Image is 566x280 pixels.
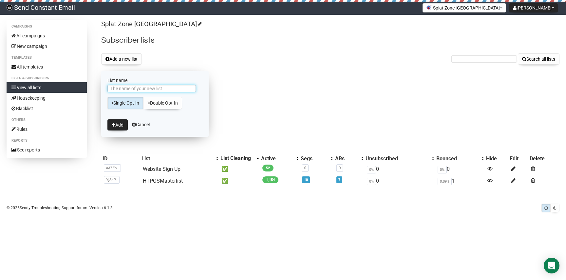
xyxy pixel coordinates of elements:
[7,74,87,82] li: Lists & subscribers
[438,178,452,185] span: 0.09%
[528,154,559,163] th: Delete: No sort applied, sorting is disabled
[7,30,87,41] a: All campaigns
[423,3,506,12] button: Splat Zone [GEOGRAPHIC_DATA]
[101,53,142,65] button: Add a new list
[438,166,447,173] span: 0%
[31,206,61,210] a: Troubleshooting
[262,176,278,183] span: 1,154
[509,3,558,12] button: [PERSON_NAME]
[7,93,87,103] a: Housekeeping
[7,82,87,93] a: View all lists
[304,178,308,182] a: 10
[262,165,274,171] span: 52
[104,164,121,172] span: aAZFo..
[101,154,140,163] th: ID: No sort applied, sorting is disabled
[103,155,139,162] div: ID
[486,155,507,162] div: Hide
[7,103,87,114] a: Blacklist
[220,155,253,162] div: List Cleaning
[364,175,435,187] td: 0
[219,175,260,187] td: ✅
[7,62,87,72] a: All templates
[301,155,327,162] div: Segs
[219,163,260,175] td: ✅
[107,85,196,92] input: The name of your new list
[7,137,87,145] li: Reports
[508,154,528,163] th: Edit: No sort applied, sorting is disabled
[366,155,428,162] div: Unsubscribed
[510,155,527,162] div: Edit
[101,20,201,28] a: Splat Zone [GEOGRAPHIC_DATA]
[261,155,293,162] div: Active
[435,163,485,175] td: 0
[338,178,340,182] a: 7
[339,166,341,170] a: 0
[7,145,87,155] a: See reports
[219,154,260,163] th: List Cleaning: Ascending sort applied, activate to apply a descending sort
[101,34,559,46] h2: Subscriber lists
[143,166,180,172] a: Website Sign Up
[530,155,558,162] div: Delete
[20,206,30,210] a: Sendy
[107,97,143,109] a: Single Opt-In
[335,155,358,162] div: ARs
[143,97,182,109] a: Double Opt-In
[435,154,485,163] th: Bounced: No sort applied, activate to apply an ascending sort
[364,154,435,163] th: Unsubscribed: No sort applied, activate to apply an ascending sort
[7,124,87,134] a: Rules
[7,5,12,10] img: 5a92da3e977d5749e38a0ef9416a1eaa
[143,178,183,184] a: HTPOSMasterlist
[367,166,376,173] span: 0%
[426,5,431,10] img: 52.png
[107,119,128,130] button: Add
[435,175,485,187] td: 1
[7,41,87,51] a: New campaign
[141,155,213,162] div: List
[62,206,87,210] a: Support forum
[7,23,87,30] li: Campaigns
[140,154,219,163] th: List: No sort applied, activate to apply an ascending sort
[334,154,364,163] th: ARs: No sort applied, activate to apply an ascending sort
[7,54,87,62] li: Templates
[304,166,306,170] a: 0
[364,163,435,175] td: 0
[107,77,202,83] label: List name
[7,116,87,124] li: Others
[7,204,113,211] p: © 2025 | | | Version 6.1.3
[518,53,559,65] button: Search all lists
[104,176,120,184] span: YjSkP..
[132,122,150,127] a: Cancel
[485,154,508,163] th: Hide: No sort applied, sorting is disabled
[436,155,478,162] div: Bounced
[260,154,299,163] th: Active: No sort applied, activate to apply an ascending sort
[544,258,559,273] div: Open Intercom Messenger
[367,178,376,185] span: 0%
[299,154,334,163] th: Segs: No sort applied, activate to apply an ascending sort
